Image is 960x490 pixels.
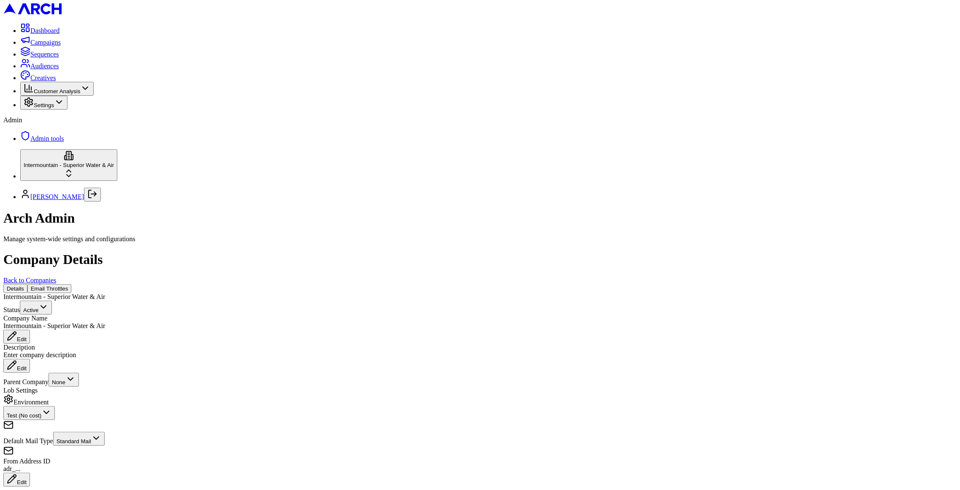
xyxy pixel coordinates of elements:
[20,51,59,58] a: Sequences
[20,27,59,34] a: Dashboard
[3,387,957,394] div: Lob Settings
[84,188,101,202] button: Log out
[3,277,56,284] a: Back to Companies
[17,479,27,485] span: Edit
[3,437,53,444] label: Default Mail Type
[3,330,30,344] button: Edit
[14,398,49,406] label: Environment
[30,135,64,142] span: Admin tools
[3,284,27,293] button: Details
[30,74,56,81] span: Creatives
[3,458,50,465] label: From Address ID
[34,102,54,108] span: Settings
[20,74,56,81] a: Creatives
[3,293,957,301] div: Intermountain - Superior Water & Air
[20,39,61,46] a: Campaigns
[17,336,27,342] span: Edit
[20,135,64,142] a: Admin tools
[3,322,105,329] span: Intermountain - Superior Water & Air
[3,473,30,487] button: Edit
[3,252,957,267] h1: Company Details
[20,82,94,96] button: Customer Analysis
[30,62,59,70] span: Audiences
[20,96,68,110] button: Settings
[17,365,27,372] span: Edit
[27,284,72,293] button: Email Throttles
[3,465,20,472] span: adr_...
[24,162,114,168] span: Intermountain - Superior Water & Air
[3,344,35,351] label: Description
[3,235,957,243] div: Manage system-wide settings and configurations
[20,149,117,181] button: Intermountain - Superior Water & Air
[3,315,47,322] label: Company Name
[30,27,59,34] span: Dashboard
[34,88,80,94] span: Customer Analysis
[30,51,59,58] span: Sequences
[3,306,20,313] label: Status
[3,351,76,358] span: Enter company description
[3,359,30,373] button: Edit
[3,116,957,124] div: Admin
[30,193,84,200] a: [PERSON_NAME]
[30,39,61,46] span: Campaigns
[3,378,49,385] label: Parent Company
[20,62,59,70] a: Audiences
[3,210,957,226] h1: Arch Admin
